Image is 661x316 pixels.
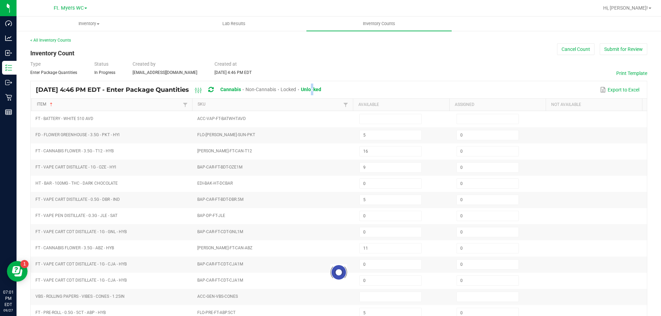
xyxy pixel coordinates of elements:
[30,50,74,57] span: Inventory Count
[198,102,342,107] a: SKUSortable
[598,84,641,96] button: Export to Excel
[36,84,326,96] div: [DATE] 4:46 PM EDT - Enter Package Quantities
[30,70,77,75] span: Enter Package Quantities
[306,17,451,31] a: Inventory Counts
[600,43,647,55] button: Submit for Review
[213,21,255,27] span: Lab Results
[245,87,276,92] span: Non-Cannabis
[30,38,71,43] a: < All Inventory Counts
[616,70,647,77] button: Print Template
[354,21,405,27] span: Inventory Counts
[5,35,12,42] inline-svg: Analytics
[603,5,648,11] span: Hi, [PERSON_NAME]!
[7,261,28,282] iframe: Resource center
[181,100,189,109] a: Filter
[54,5,84,11] span: Ft. Myers WC
[17,17,161,31] a: Inventory
[281,87,296,92] span: Locked
[3,308,13,313] p: 09/27
[214,61,237,67] span: Created at
[133,70,197,75] span: [EMAIL_ADDRESS][DOMAIN_NAME]
[5,50,12,56] inline-svg: Inbound
[301,87,321,92] span: Unlocked
[342,100,350,109] a: Filter
[5,64,12,71] inline-svg: Inventory
[20,260,29,268] iframe: Resource center unread badge
[214,70,252,75] span: [DATE] 4:46 PM EDT
[161,17,306,31] a: Lab Results
[37,102,181,107] a: ItemSortable
[557,43,595,55] button: Cancel Count
[5,109,12,116] inline-svg: Reports
[94,70,115,75] span: In Progress
[220,87,241,92] span: Cannabis
[49,102,54,107] span: Sortable
[30,61,41,67] span: Type
[546,99,642,111] th: Not Available
[3,289,13,308] p: 07:01 PM EDT
[5,79,12,86] inline-svg: Outbound
[133,61,156,67] span: Created by
[353,99,449,111] th: Available
[5,94,12,101] inline-svg: Retail
[17,21,161,27] span: Inventory
[94,61,108,67] span: Status
[449,99,546,111] th: Assigned
[5,20,12,27] inline-svg: Dashboard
